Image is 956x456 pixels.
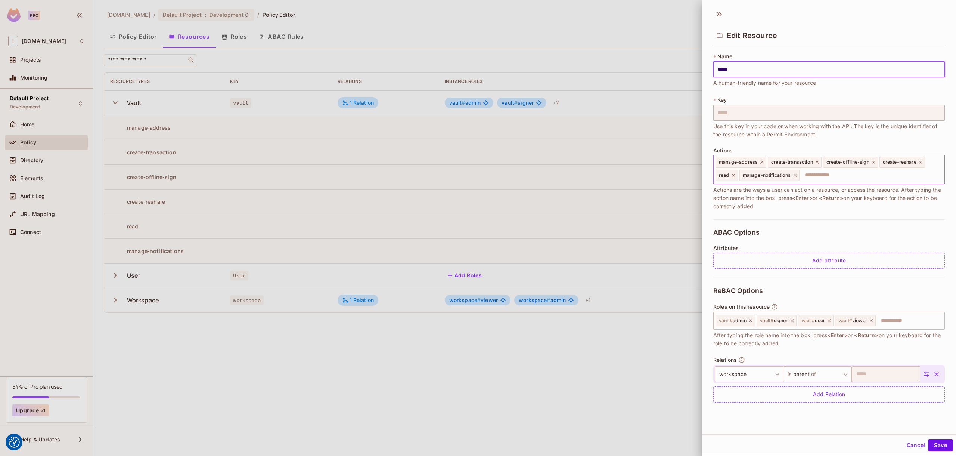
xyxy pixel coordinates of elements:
[719,318,733,323] span: vault #
[783,366,851,382] div: parent
[760,318,774,323] span: vault #
[904,439,928,451] button: Cancel
[717,53,732,59] span: Name
[838,318,852,323] span: vault #
[798,315,834,326] div: vault#user
[716,157,766,168] div: manage-address
[760,318,788,324] span: signer
[819,195,843,201] span: <Return>
[743,172,791,178] span: manage-notifications
[838,318,867,324] span: viewer
[713,287,763,295] span: ReBAC Options
[716,315,755,326] div: vault#admin
[719,318,747,324] span: admin
[715,366,783,382] div: workspace
[788,368,793,380] span: is
[713,148,733,154] span: Actions
[757,315,797,326] div: vault#signer
[719,172,729,178] span: read
[713,122,945,139] span: Use this key in your code or when working with the API. The key is the unique identifier of the r...
[810,368,816,380] span: of
[713,386,945,403] div: Add Relation
[827,332,848,338] span: <Enter>
[713,79,816,87] span: A human-friendly name for your resource
[9,437,20,448] button: Consent Preferences
[727,31,777,40] span: Edit Resource
[716,170,738,181] div: read
[879,157,925,168] div: create-reshare
[883,159,916,165] span: create-reshare
[928,439,953,451] button: Save
[713,229,760,236] span: ABAC Options
[717,97,727,103] span: Key
[854,332,878,338] span: <Return>
[792,195,813,201] span: <Enter>
[9,437,20,448] img: Revisit consent button
[835,315,876,326] div: vault#viewer
[768,157,822,168] div: create-transaction
[739,170,800,181] div: manage-notifications
[713,253,945,269] div: Add attribute
[719,159,758,165] span: manage-address
[713,186,945,210] span: Actions are the ways a user can act on a resource, or access the resource. After typing the actio...
[713,357,737,363] span: Relations
[826,159,869,165] span: create-offline-sign
[713,245,739,251] span: Attributes
[713,304,770,310] span: Roles on this resource
[713,331,945,348] span: After typing the role name into the box, press or on your keyboard for the role to be correctly a...
[771,159,813,165] span: create-transaction
[801,318,815,323] span: vault #
[801,318,825,324] span: user
[823,157,878,168] div: create-offline-sign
